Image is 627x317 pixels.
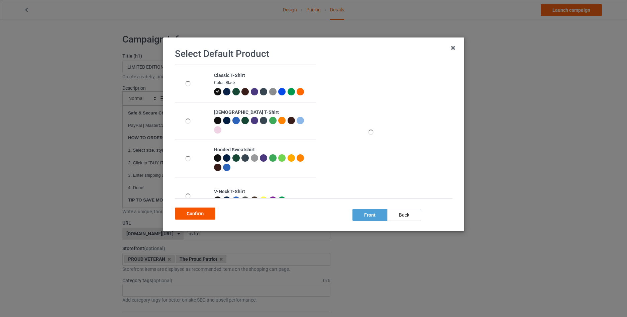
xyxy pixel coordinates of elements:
img: heather_texture.png [269,88,276,95]
div: [DEMOGRAPHIC_DATA] T-Shirt [214,109,312,116]
div: back [387,209,421,221]
div: Color: Black [214,80,312,86]
div: V-Neck T-Shirt [214,188,312,195]
div: Hooded Sweatshirt [214,147,312,153]
div: Confirm [175,208,215,220]
div: Classic T-Shirt [214,72,312,79]
div: front [352,209,387,221]
h1: Select Default Product [175,48,452,60]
